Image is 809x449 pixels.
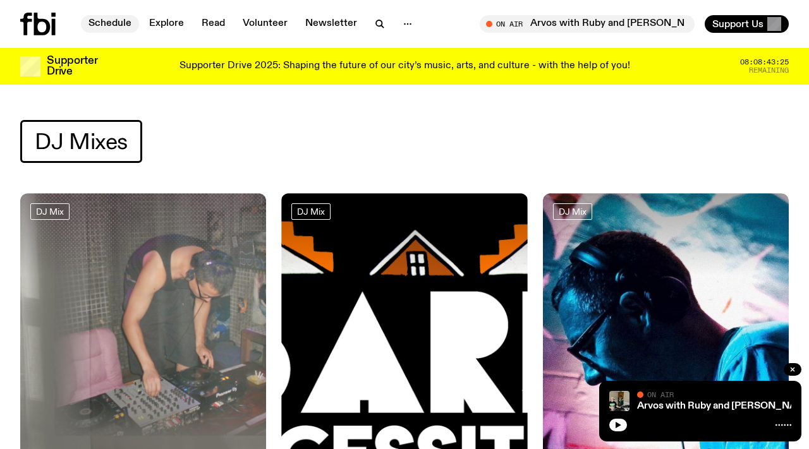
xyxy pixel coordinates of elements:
[35,129,128,154] span: DJ Mixes
[297,207,325,216] span: DJ Mix
[298,15,365,33] a: Newsletter
[647,390,674,398] span: On Air
[609,391,630,411] img: Ruby wears a Collarbones t shirt and pretends to play the DJ decks, Al sings into a pringles can....
[553,203,592,220] a: DJ Mix
[194,15,233,33] a: Read
[291,203,331,220] a: DJ Mix
[740,59,789,66] span: 08:08:43:25
[179,61,630,72] p: Supporter Drive 2025: Shaping the future of our city’s music, arts, and culture - with the help o...
[712,18,763,30] span: Support Us
[142,15,192,33] a: Explore
[749,67,789,74] span: Remaining
[81,15,139,33] a: Schedule
[480,15,695,33] button: On AirArvos with Ruby and [PERSON_NAME]
[47,56,97,77] h3: Supporter Drive
[235,15,295,33] a: Volunteer
[36,207,64,216] span: DJ Mix
[559,207,587,216] span: DJ Mix
[705,15,789,33] button: Support Us
[30,203,70,220] a: DJ Mix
